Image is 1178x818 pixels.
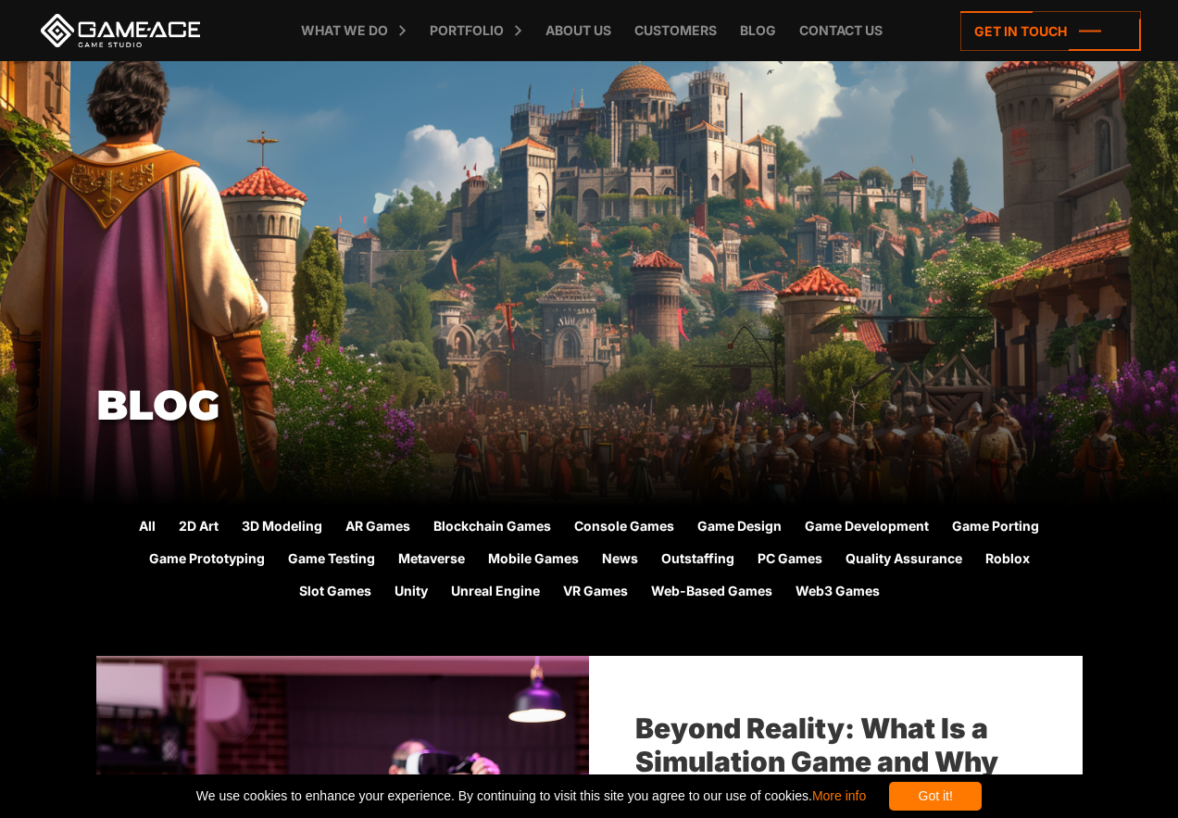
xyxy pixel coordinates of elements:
[758,548,822,573] a: PC Games
[451,581,540,605] a: Unreal Engine
[196,782,866,811] span: We use cookies to enhance your experience. By continuing to visit this site you agree to our use ...
[960,11,1141,51] a: Get in touch
[635,711,998,812] a: Beyond Reality: What Is a Simulation Game and Why It Matters [DATE]
[242,516,322,540] a: 3D Modeling
[345,516,410,540] a: AR Games
[149,548,265,573] a: Game Prototyping
[812,788,866,803] a: More info
[288,548,375,573] a: Game Testing
[661,548,734,573] a: Outstaffing
[299,581,371,605] a: Slot Games
[985,548,1030,573] a: Roblox
[395,581,428,605] a: Unity
[179,516,219,540] a: 2D Art
[651,581,772,605] a: Web-Based Games
[952,516,1039,540] a: Game Porting
[697,516,782,540] a: Game Design
[398,548,465,573] a: Metaverse
[488,548,579,573] a: Mobile Games
[574,516,674,540] a: Console Games
[433,516,551,540] a: Blockchain Games
[796,581,880,605] a: Web3 Games
[96,383,1083,428] h1: Blog
[846,548,962,573] a: Quality Assurance
[139,516,156,540] a: All
[602,548,638,573] a: News
[563,581,628,605] a: VR Games
[889,782,982,811] div: Got it!
[805,516,929,540] a: Game Development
